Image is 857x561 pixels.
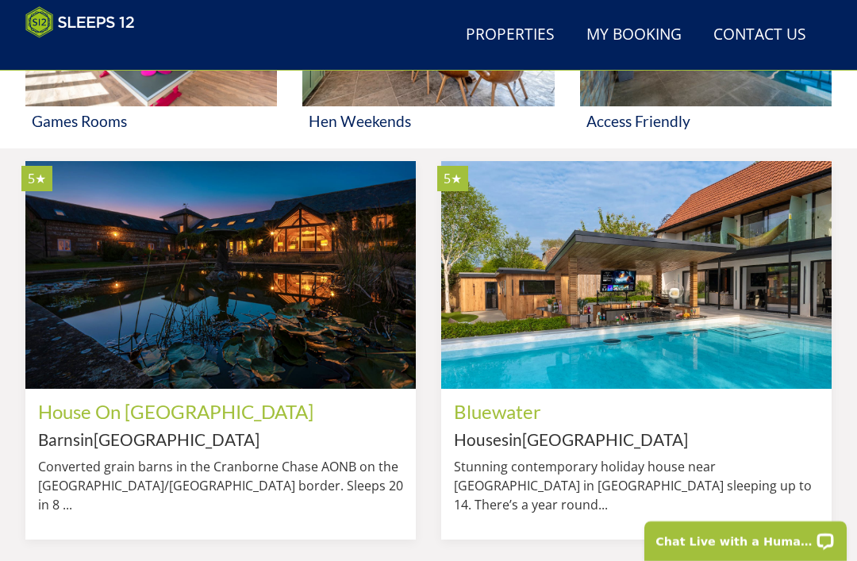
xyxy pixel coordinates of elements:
p: Converted grain barns in the Cranborne Chase AONB on the [GEOGRAPHIC_DATA]/[GEOGRAPHIC_DATA] bord... [38,457,403,514]
a: House On [GEOGRAPHIC_DATA] [38,400,313,423]
a: [GEOGRAPHIC_DATA] [522,429,688,449]
iframe: Customer reviews powered by Trustpilot [17,48,184,61]
a: Bluewater [454,400,541,423]
h4: in [38,431,403,449]
iframe: LiveChat chat widget [634,511,857,561]
a: Houses [454,429,509,449]
a: Properties [459,17,561,53]
img: Sleeps 12 [25,6,135,38]
h4: in [454,431,819,449]
h3: Games Rooms [32,113,271,129]
a: Contact Us [707,17,813,53]
h3: Access Friendly [586,113,825,129]
img: bluewater-bristol-holiday-accomodation-home-stays-8.original.jpg [441,161,832,389]
a: Barns [38,429,80,449]
a: [GEOGRAPHIC_DATA] [94,429,259,449]
span: House On The Hill has a 5 star rating under the Quality in Tourism Scheme [28,170,46,187]
a: My Booking [580,17,688,53]
h3: Hen Weekends [309,113,548,129]
a: 5★ [25,161,416,389]
p: Stunning contemporary holiday house near [GEOGRAPHIC_DATA] in [GEOGRAPHIC_DATA] sleeping up to 14... [454,457,819,514]
span: Bluewater has a 5 star rating under the Quality in Tourism Scheme [444,170,462,187]
a: 5★ [441,161,832,389]
img: house-on-the-hill-large-holiday-home-accommodation-wiltshire-sleeps-16.original.jpg [25,161,416,389]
